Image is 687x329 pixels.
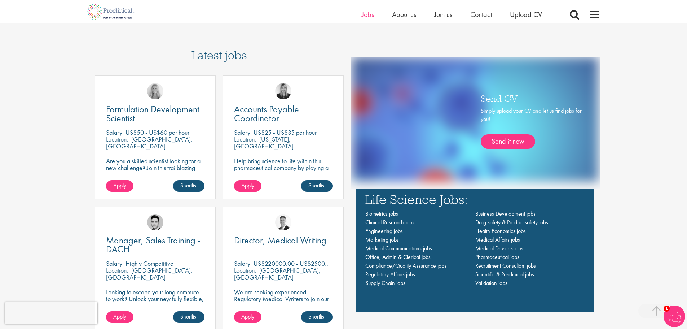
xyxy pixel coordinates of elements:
[234,259,250,268] span: Salary
[106,157,204,192] p: Are you a skilled scientist looking for a new challenge? Join this trailblazing biotech on the cu...
[365,279,405,287] a: Supply Chain jobs
[113,313,126,320] span: Apply
[365,244,432,252] a: Medical Communications jobs
[234,135,256,143] span: Location:
[234,289,333,316] p: We are seeking experienced Regulatory Medical Writers to join our client, a dynamic and growing b...
[365,270,415,278] a: Regulatory Affairs jobs
[392,10,416,19] a: About us
[301,311,333,323] a: Shortlist
[106,135,193,150] p: [GEOGRAPHIC_DATA], [GEOGRAPHIC_DATA]
[106,105,204,123] a: Formulation Development Scientist
[475,218,548,226] a: Drug safety & Product safety jobs
[106,311,133,323] a: Apply
[365,253,431,261] a: Office, Admin & Clerical jobs
[254,128,317,137] p: US$25 - US$35 per hour
[234,311,261,323] a: Apply
[475,253,519,261] a: Pharmaceutical jobs
[470,10,492,19] a: Contact
[106,128,122,137] span: Salary
[362,10,374,19] a: Jobs
[475,279,507,287] a: Validation jobs
[475,210,536,217] a: Business Development jobs
[173,311,204,323] a: Shortlist
[234,180,261,192] a: Apply
[234,105,333,123] a: Accounts Payable Coordinator
[365,227,403,235] a: Engineering jobs
[475,227,526,235] a: Health Economics jobs
[475,262,536,269] a: Recruitment Consultant jobs
[106,236,204,254] a: Manager, Sales Training - DACH
[234,234,326,246] span: Director, Medical Writing
[125,128,189,137] p: US$50 - US$60 per hour
[475,244,523,252] a: Medical Devices jobs
[475,236,520,243] a: Medical Affairs jobs
[106,289,204,316] p: Looking to escape your long commute to work? Unlock your new fully flexible, remote working posit...
[365,192,585,206] h3: Life Science Jobs:
[481,94,582,103] h3: Send CV
[106,266,193,281] p: [GEOGRAPHIC_DATA], [GEOGRAPHIC_DATA]
[275,83,291,99] img: Janelle Jones
[365,262,446,269] a: Compliance/Quality Assurance jobs
[106,266,128,274] span: Location:
[664,306,670,312] span: 1
[106,234,201,255] span: Manager, Sales Training - DACH
[254,259,440,268] p: US$220000.00 - US$250000.00 per annum + Highly Competitive Salary
[234,135,294,150] p: [US_STATE], [GEOGRAPHIC_DATA]
[475,270,534,278] a: Scientific & Preclinical jobs
[510,10,542,19] a: Upload CV
[234,236,333,245] a: Director, Medical Writing
[664,306,685,327] img: Chatbot
[234,128,250,137] span: Salary
[125,259,173,268] p: Highly Competitive
[147,83,163,99] img: Shannon Briggs
[241,313,254,320] span: Apply
[234,103,299,124] span: Accounts Payable Coordinator
[173,180,204,192] a: Shortlist
[113,182,126,189] span: Apply
[234,266,256,274] span: Location:
[106,103,199,124] span: Formulation Development Scientist
[5,302,97,324] iframe: reCAPTCHA
[234,157,333,178] p: Help bring science to life within this pharmaceutical company by playing a key role in their fina...
[241,182,254,189] span: Apply
[434,10,452,19] a: Join us
[481,134,535,149] a: Send it now
[352,57,598,181] img: one
[365,236,399,243] a: Marketing jobs
[147,214,163,230] img: Connor Lynes
[275,214,291,230] img: George Watson
[106,135,128,143] span: Location:
[106,259,122,268] span: Salary
[301,180,333,192] a: Shortlist
[365,209,585,287] nav: Main navigation
[365,218,414,226] a: Clinical Research jobs
[365,210,398,217] a: Biometrics jobs
[481,107,582,149] div: Simply upload your CV and let us find jobs for you!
